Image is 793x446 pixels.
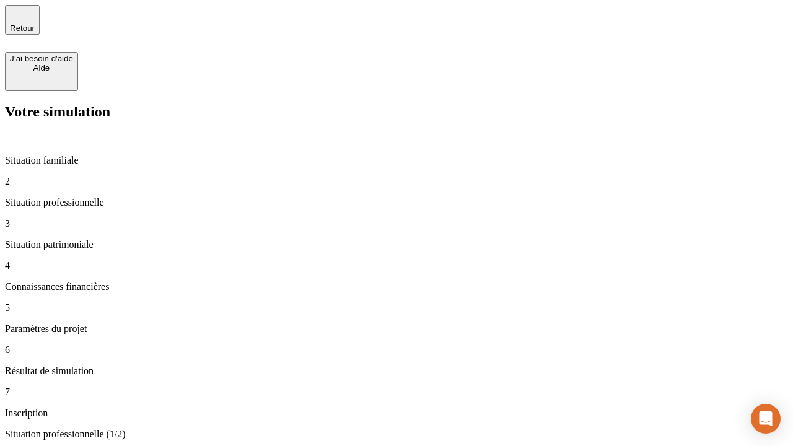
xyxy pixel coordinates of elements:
button: Retour [5,5,40,35]
p: Résultat de simulation [5,365,788,377]
p: 4 [5,260,788,271]
span: Retour [10,24,35,33]
p: Inscription [5,408,788,419]
p: Connaissances financières [5,281,788,292]
h2: Votre simulation [5,103,788,120]
button: J’ai besoin d'aideAide [5,52,78,91]
p: 6 [5,344,788,356]
div: Open Intercom Messenger [751,404,781,434]
p: 3 [5,218,788,229]
p: Situation familiale [5,155,788,166]
p: 2 [5,176,788,187]
div: Aide [10,63,73,72]
p: Situation patrimoniale [5,239,788,250]
p: 7 [5,387,788,398]
p: Situation professionnelle [5,197,788,208]
p: Situation professionnelle (1/2) [5,429,788,440]
div: J’ai besoin d'aide [10,54,73,63]
p: 5 [5,302,788,313]
p: Paramètres du projet [5,323,788,334]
